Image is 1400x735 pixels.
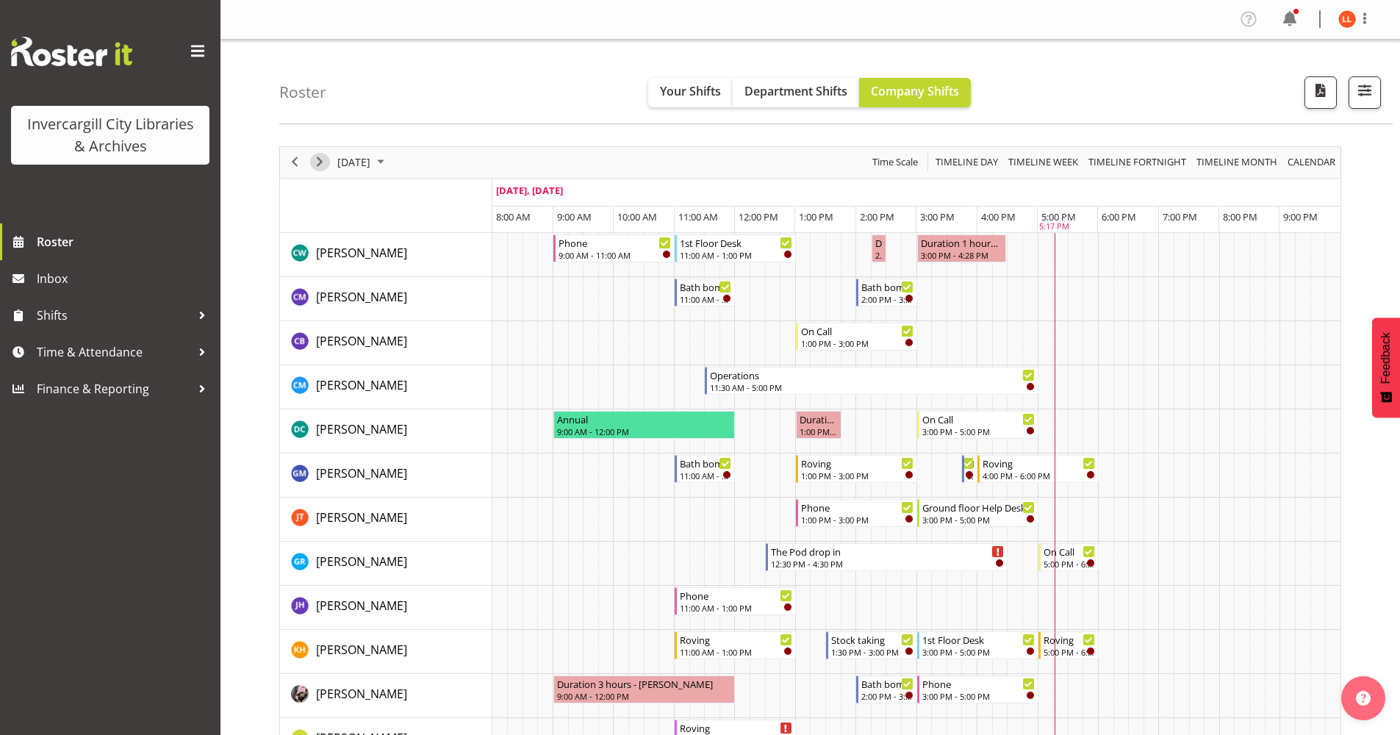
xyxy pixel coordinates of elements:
[861,690,913,702] div: 2:00 PM - 3:00 PM
[675,279,735,306] div: Chamique Mamolo"s event - Bath bombs Begin From Thursday, October 2, 2025 at 11:00:00 AM GMT+13:0...
[934,153,999,171] span: Timeline Day
[922,412,1035,426] div: On Call
[316,685,407,703] a: [PERSON_NAME]
[967,470,974,481] div: 3:45 PM - 4:00 PM
[1006,153,1081,171] button: Timeline Week
[856,675,916,703] div: Keyu Chen"s event - Bath bombs Begin From Thursday, October 2, 2025 at 2:00:00 PM GMT+13:00 Ends ...
[705,367,1038,395] div: Cindy Mulrooney"s event - Operations Begin From Thursday, October 2, 2025 at 11:30:00 AM GMT+13:0...
[872,234,887,262] div: Catherine Wilson"s event - Duration 0 hours - Catherine Wilson Begin From Thursday, October 2, 20...
[680,279,731,294] div: Bath bombs
[680,632,792,647] div: Roving
[617,210,657,223] span: 10:00 AM
[1038,543,1099,571] div: Grace Roscoe-Squires"s event - On Call Begin From Thursday, October 2, 2025 at 5:00:00 PM GMT+13:...
[336,153,372,171] span: [DATE]
[680,249,792,261] div: 11:00 AM - 1:00 PM
[921,249,1002,261] div: 3:00 PM - 4:28 PM
[1379,332,1393,384] span: Feedback
[917,411,1038,439] div: Donald Cunningham"s event - On Call Begin From Thursday, October 2, 2025 at 3:00:00 PM GMT+13:00 ...
[680,470,731,481] div: 11:00 AM - 12:00 PM
[675,455,735,483] div: Gabriel McKay Smith"s event - Bath bombs Begin From Thursday, October 2, 2025 at 11:00:00 AM GMT+...
[922,676,1035,691] div: Phone
[316,333,407,349] span: [PERSON_NAME]
[680,235,792,250] div: 1st Floor Desk
[861,676,913,691] div: Bath bombs
[922,426,1035,437] div: 3:00 PM - 5:00 PM
[933,153,1001,171] button: Timeline Day
[1007,153,1080,171] span: Timeline Week
[316,332,407,350] a: [PERSON_NAME]
[280,630,492,674] td: Kaela Harley resource
[310,153,330,171] button: Next
[710,381,1034,393] div: 11:30 AM - 5:00 PM
[1086,153,1189,171] button: Fortnight
[1194,153,1280,171] button: Timeline Month
[1087,153,1188,171] span: Timeline Fortnight
[332,147,393,178] div: October 2, 2025
[796,323,917,351] div: Chris Broad"s event - On Call Begin From Thursday, October 2, 2025 at 1:00:00 PM GMT+13:00 Ends A...
[801,470,913,481] div: 1:00 PM - 3:00 PM
[922,646,1035,658] div: 3:00 PM - 5:00 PM
[1285,153,1338,171] button: Month
[335,153,391,171] button: October 2025
[962,455,977,483] div: Gabriel McKay Smith"s event - New book tagging Begin From Thursday, October 2, 2025 at 3:45:00 PM...
[316,641,407,659] a: [PERSON_NAME]
[875,249,883,261] div: 2:15 PM - 2:30 PM
[1286,153,1337,171] span: calendar
[675,587,796,615] div: Jill Harpur"s event - Phone Begin From Thursday, October 2, 2025 at 11:00:00 AM GMT+13:00 Ends At...
[1044,632,1095,647] div: Roving
[796,499,917,527] div: Glen Tomlinson"s event - Phone Begin From Thursday, October 2, 2025 at 1:00:00 PM GMT+13:00 Ends ...
[280,277,492,321] td: Chamique Mamolo resource
[553,411,735,439] div: Donald Cunningham"s event - Annual Begin From Thursday, October 2, 2025 at 9:00:00 AM GMT+13:00 E...
[917,499,1038,527] div: Glen Tomlinson"s event - Ground floor Help Desk Begin From Thursday, October 2, 2025 at 3:00:00 P...
[870,153,921,171] button: Time Scale
[280,498,492,542] td: Glen Tomlinson resource
[799,210,833,223] span: 1:00 PM
[801,337,913,349] div: 1:00 PM - 3:00 PM
[917,234,1006,262] div: Catherine Wilson"s event - Duration 1 hours - Catherine Wilson Begin From Thursday, October 2, 20...
[316,553,407,570] a: [PERSON_NAME]
[871,153,919,171] span: Time Scale
[553,234,675,262] div: Catherine Wilson"s event - Phone Begin From Thursday, October 2, 2025 at 9:00:00 AM GMT+13:00 End...
[922,500,1035,514] div: Ground floor Help Desk
[26,113,195,157] div: Invercargill City Libraries & Archives
[917,675,1038,703] div: Keyu Chen"s event - Phone Begin From Thursday, October 2, 2025 at 3:00:00 PM GMT+13:00 Ends At Th...
[744,83,847,99] span: Department Shifts
[280,586,492,630] td: Jill Harpur resource
[316,244,407,262] a: [PERSON_NAME]
[1223,210,1257,223] span: 8:00 PM
[922,690,1035,702] div: 3:00 PM - 5:00 PM
[280,365,492,409] td: Cindy Mulrooney resource
[282,147,307,178] div: previous period
[1372,318,1400,417] button: Feedback - Show survey
[280,674,492,718] td: Keyu Chen resource
[710,367,1034,382] div: Operations
[875,235,883,250] div: Duration 0 hours - [PERSON_NAME]
[285,153,305,171] button: Previous
[37,268,213,290] span: Inbox
[826,631,917,659] div: Kaela Harley"s event - Stock taking Begin From Thursday, October 2, 2025 at 1:30:00 PM GMT+13:00 ...
[37,378,191,400] span: Finance & Reporting
[796,411,841,439] div: Donald Cunningham"s event - Duration 0 hours - Donald Cunningham Begin From Thursday, October 2, ...
[859,78,971,107] button: Company Shifts
[316,376,407,394] a: [PERSON_NAME]
[316,245,407,261] span: [PERSON_NAME]
[1102,210,1136,223] span: 6:00 PM
[739,210,778,223] span: 12:00 PM
[1044,646,1095,658] div: 5:00 PM - 6:00 PM
[280,233,492,277] td: Catherine Wilson resource
[1304,76,1337,109] button: Download a PDF of the roster for the current day
[981,210,1016,223] span: 4:00 PM
[983,470,1095,481] div: 4:00 PM - 6:00 PM
[316,421,407,437] span: [PERSON_NAME]
[801,500,913,514] div: Phone
[678,210,718,223] span: 11:00 AM
[977,455,1099,483] div: Gabriel McKay Smith"s event - Roving Begin From Thursday, October 2, 2025 at 4:00:00 PM GMT+13:00...
[1195,153,1279,171] span: Timeline Month
[316,509,407,526] a: [PERSON_NAME]
[11,37,132,66] img: Rosterit website logo
[861,279,913,294] div: Bath bombs
[280,409,492,453] td: Donald Cunningham resource
[648,78,733,107] button: Your Shifts
[860,210,894,223] span: 2:00 PM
